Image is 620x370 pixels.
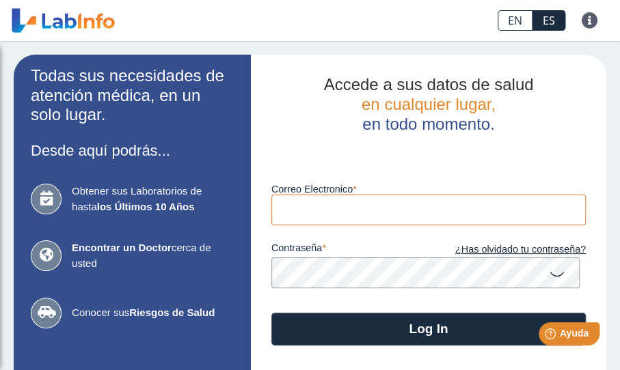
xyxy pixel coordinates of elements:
[533,10,565,31] a: ES
[429,242,586,257] a: ¿Has olvidado tu contraseña?
[323,75,533,94] span: Accede a sus datos de salud
[31,142,234,159] h3: Desde aquí podrás...
[129,307,215,318] b: Riesgos de Salud
[72,240,234,271] span: cerca de usted
[31,66,234,125] h2: Todas sus necesidades de atención médica, en un solo lugar.
[498,317,605,355] iframe: Help widget launcher
[72,184,234,214] span: Obtener sus Laboratorios de hasta
[97,201,195,212] b: los Últimos 10 Años
[72,242,172,253] b: Encontrar un Doctor
[271,184,586,195] label: Correo Electronico
[362,95,496,113] span: en cualquier lugar,
[72,305,234,321] span: Conocer sus
[271,242,429,257] label: contraseña
[271,313,586,345] button: Log In
[498,10,533,31] a: EN
[362,115,494,133] span: en todo momento.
